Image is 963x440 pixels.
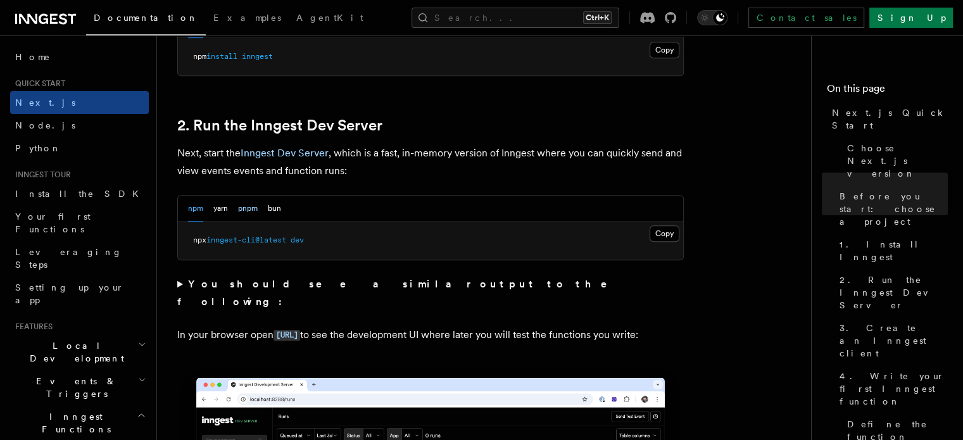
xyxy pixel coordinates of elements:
a: Home [10,46,149,68]
a: 2. Run the Inngest Dev Server [177,116,382,134]
button: bun [268,196,281,222]
a: 4. Write your first Inngest function [834,365,948,413]
button: Events & Triggers [10,370,149,405]
span: Home [15,51,51,63]
span: Documentation [94,13,198,23]
a: Contact sales [748,8,864,28]
span: install [206,52,237,61]
span: inngest [242,52,273,61]
span: Node.js [15,120,75,130]
span: Your first Functions [15,211,91,234]
a: Your first Functions [10,205,149,241]
a: Sign Up [869,8,953,28]
a: Node.js [10,114,149,137]
button: Toggle dark mode [697,10,727,25]
button: pnpm [238,196,258,222]
button: yarn [213,196,228,222]
a: Leveraging Steps [10,241,149,276]
p: Next, start the , which is a fast, in-memory version of Inngest where you can quickly send and vi... [177,144,684,180]
span: Local Development [10,339,138,365]
button: Search...Ctrl+K [412,8,619,28]
a: Next.js Quick Start [827,101,948,137]
summary: You should see a similar output to the following: [177,275,684,311]
span: inngest-cli@latest [206,236,286,244]
span: npm [193,52,206,61]
span: npx [193,236,206,244]
span: Examples [213,13,281,23]
a: Install the SDK [10,182,149,205]
span: 1. Install Inngest [840,238,948,263]
span: Next.js [15,97,75,108]
a: Next.js [10,91,149,114]
kbd: Ctrl+K [583,11,612,24]
p: In your browser open to see the development UI where later you will test the functions you write: [177,326,684,344]
span: Next.js Quick Start [832,106,948,132]
a: 3. Create an Inngest client [834,317,948,365]
span: Quick start [10,79,65,89]
strong: You should see a similar output to the following: [177,278,625,308]
a: Setting up your app [10,276,149,311]
span: Events & Triggers [10,375,138,400]
span: Install the SDK [15,189,146,199]
span: Choose Next.js version [847,142,948,180]
span: Setting up your app [15,282,124,305]
span: 3. Create an Inngest client [840,322,948,360]
a: [URL] [274,329,300,341]
span: dev [291,236,304,244]
a: AgentKit [289,4,371,34]
span: Python [15,143,61,153]
button: Copy [650,42,679,58]
span: AgentKit [296,13,363,23]
span: Before you start: choose a project [840,190,948,228]
code: [URL] [274,330,300,341]
a: Inngest Dev Server [241,147,329,159]
span: Leveraging Steps [15,247,122,270]
a: Before you start: choose a project [834,185,948,233]
a: Python [10,137,149,160]
span: Inngest tour [10,170,71,180]
span: Features [10,322,53,332]
button: Copy [650,225,679,242]
span: 2. Run the Inngest Dev Server [840,273,948,311]
a: Documentation [86,4,206,35]
button: Local Development [10,334,149,370]
a: Examples [206,4,289,34]
a: Choose Next.js version [842,137,948,185]
span: 4. Write your first Inngest function [840,370,948,408]
a: 1. Install Inngest [834,233,948,268]
h4: On this page [827,81,948,101]
span: Inngest Functions [10,410,137,436]
button: npm [188,196,203,222]
a: 2. Run the Inngest Dev Server [834,268,948,317]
